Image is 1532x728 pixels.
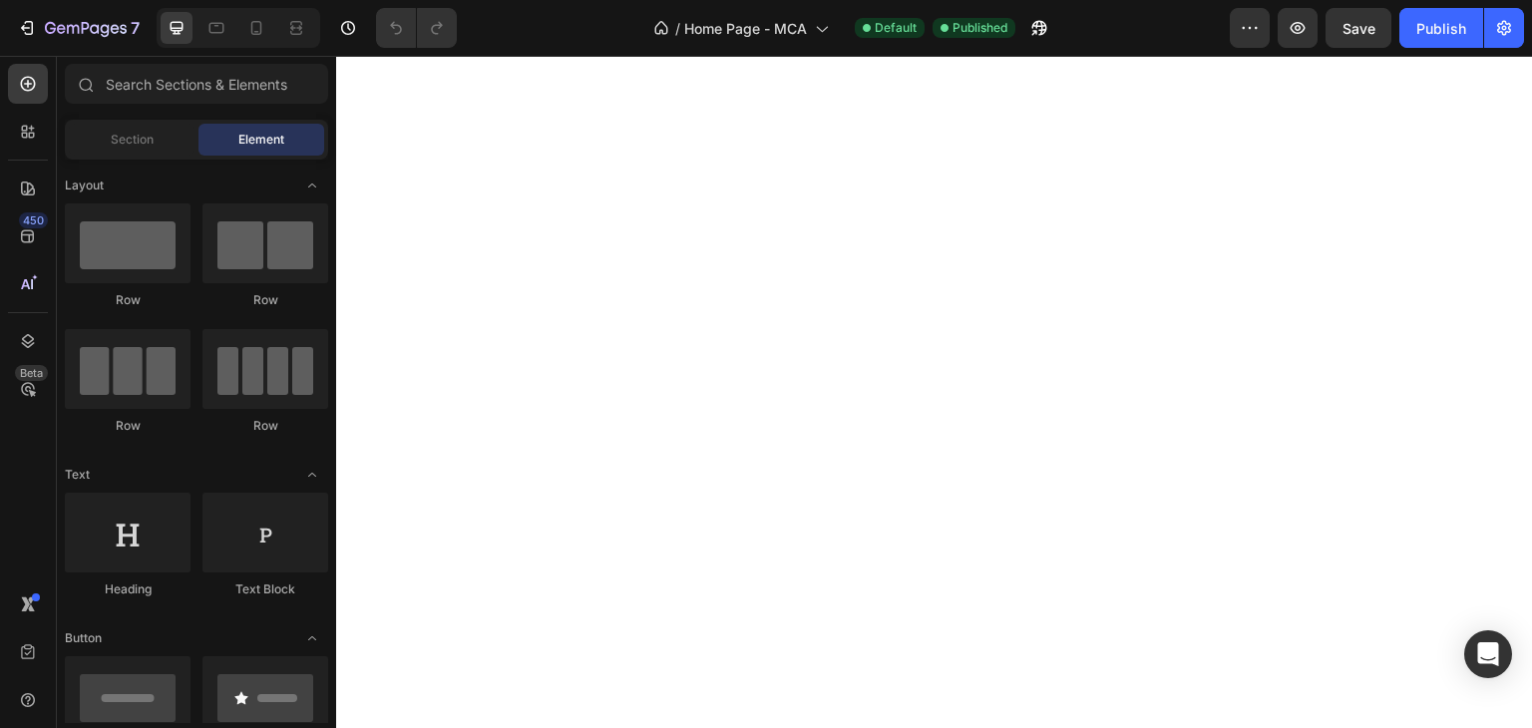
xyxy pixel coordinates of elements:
[1399,8,1483,48] button: Publish
[15,365,48,381] div: Beta
[953,19,1007,37] span: Published
[202,291,328,309] div: Row
[875,19,917,37] span: Default
[296,622,328,654] span: Toggle open
[65,64,328,104] input: Search Sections & Elements
[336,56,1532,728] iframe: Design area
[202,417,328,435] div: Row
[1342,20,1375,37] span: Save
[202,580,328,598] div: Text Block
[684,18,807,39] span: Home Page - MCA
[1464,630,1512,678] div: Open Intercom Messenger
[8,8,149,48] button: 7
[19,212,48,228] div: 450
[131,16,140,40] p: 7
[111,131,154,149] span: Section
[296,170,328,201] span: Toggle open
[296,459,328,491] span: Toggle open
[675,18,680,39] span: /
[238,131,284,149] span: Element
[65,417,191,435] div: Row
[65,466,90,484] span: Text
[65,629,102,647] span: Button
[65,291,191,309] div: Row
[65,177,104,194] span: Layout
[376,8,457,48] div: Undo/Redo
[1416,18,1466,39] div: Publish
[65,580,191,598] div: Heading
[1326,8,1391,48] button: Save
